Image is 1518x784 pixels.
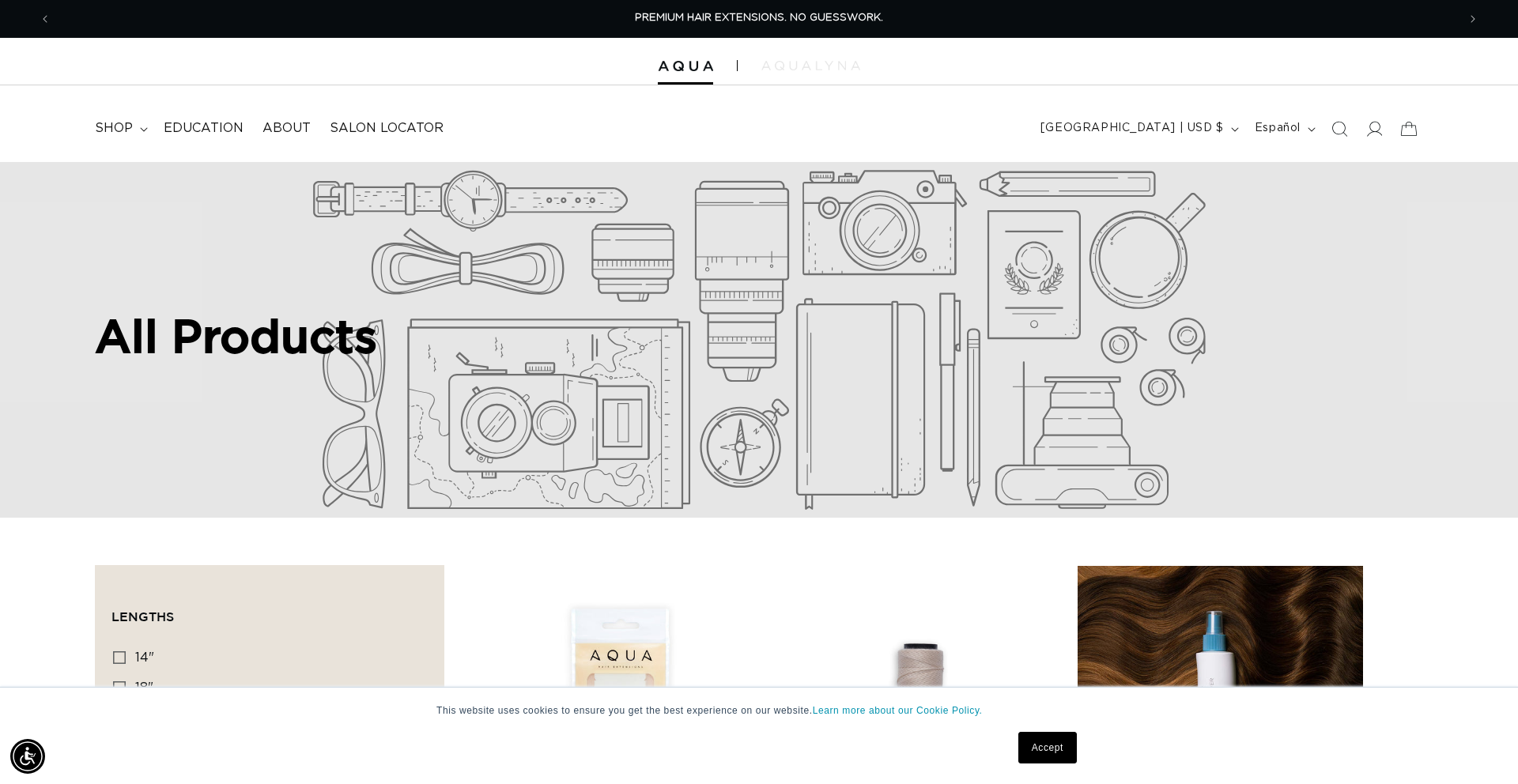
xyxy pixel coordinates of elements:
[154,111,253,146] a: Education
[1031,114,1245,144] button: [GEOGRAPHIC_DATA] | USD $
[1439,708,1518,784] iframe: Chat Widget
[1040,120,1224,137] span: [GEOGRAPHIC_DATA] | USD $
[1456,4,1490,34] button: Anuncio siguiente
[10,739,45,774] div: Accessibility Menu
[1322,111,1357,146] summary: Búsqueda
[1245,114,1322,144] button: Español
[111,609,174,624] span: Lengths
[135,681,153,694] span: 18"
[95,120,133,137] span: shop
[761,61,860,70] img: aqualyna.com
[111,582,428,639] summary: Lengths (0 seleccionado)
[813,705,983,716] a: Learn more about our Cookie Policy.
[658,61,713,72] img: Aqua Hair Extensions
[85,111,154,146] summary: shop
[436,703,1082,718] p: This website uses cookies to ensure you get the best experience on our website.
[635,13,883,23] span: PREMIUM HAIR EXTENSIONS. NO GUESSWORK.
[135,651,154,664] span: 14"
[320,111,453,146] a: Salon Locator
[95,308,451,364] h2: All Products
[1018,732,1077,763] a: Accept
[28,4,62,34] button: Anuncio anterior
[253,111,320,146] a: About
[262,120,311,137] span: About
[330,120,444,137] span: Salon Locator
[1255,120,1301,137] span: Español
[164,120,244,137] span: Education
